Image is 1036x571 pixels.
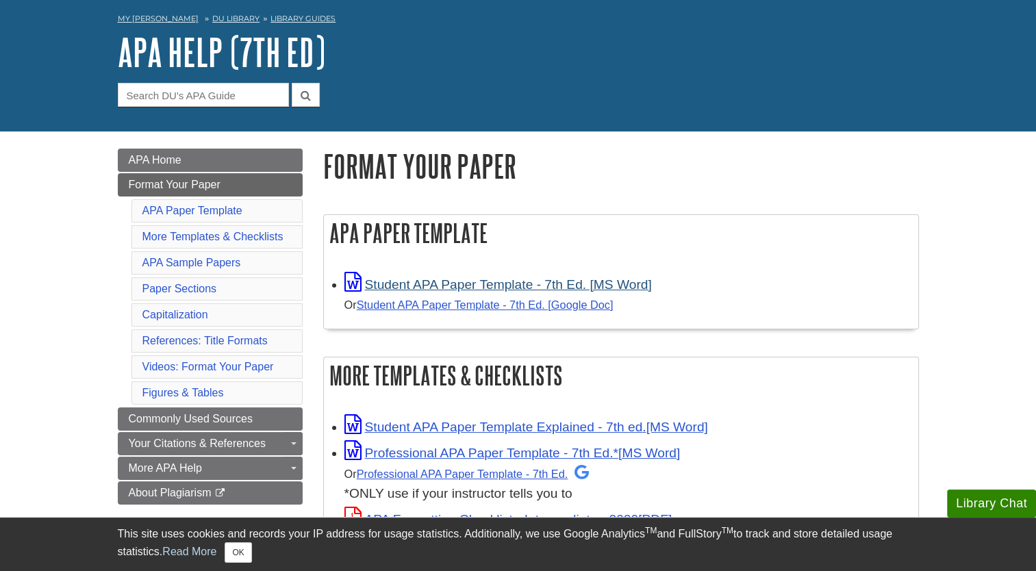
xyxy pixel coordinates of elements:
div: Guide Page Menu [118,149,303,505]
a: APA Help (7th Ed) [118,31,325,73]
span: Format Your Paper [129,179,220,190]
a: Capitalization [142,309,208,320]
div: *ONLY use if your instructor tells you to [344,464,911,504]
div: This site uses cookies and records your IP address for usage statistics. Additionally, we use Goo... [118,526,919,563]
a: Paper Sections [142,283,217,294]
a: About Plagiarism [118,481,303,505]
span: Commonly Used Sources [129,413,253,424]
a: Format Your Paper [118,173,303,196]
a: Read More [162,546,216,557]
a: DU Library [212,14,260,23]
input: Search DU's APA Guide [118,83,289,107]
sup: TM [722,526,733,535]
a: Videos: Format Your Paper [142,361,274,372]
a: Link opens in new window [344,512,672,526]
small: Or [344,299,614,311]
a: Link opens in new window [344,277,652,292]
span: APA Home [129,154,181,166]
button: Close [225,542,251,563]
h1: Format Your Paper [323,149,919,183]
span: More APA Help [129,462,202,474]
a: More APA Help [118,457,303,480]
small: Or [344,468,590,480]
a: Link opens in new window [344,420,708,434]
a: Commonly Used Sources [118,407,303,431]
h2: More Templates & Checklists [324,357,918,394]
span: Your Citations & References [129,437,266,449]
span: About Plagiarism [129,487,212,498]
a: My [PERSON_NAME] [118,13,199,25]
a: Your Citations & References [118,432,303,455]
h2: APA Paper Template [324,215,918,251]
a: Library Guides [270,14,336,23]
a: APA Home [118,149,303,172]
a: Link opens in new window [344,446,681,460]
a: Professional APA Paper Template - 7th Ed. [357,468,590,480]
a: APA Sample Papers [142,257,241,268]
sup: TM [645,526,657,535]
a: References: Title Formats [142,335,268,346]
button: Library Chat [947,490,1036,518]
a: Figures & Tables [142,387,224,398]
i: This link opens in a new window [214,489,226,498]
nav: breadcrumb [118,10,919,31]
a: Student APA Paper Template - 7th Ed. [Google Doc] [357,299,614,311]
a: APA Paper Template [142,205,242,216]
a: More Templates & Checklists [142,231,283,242]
